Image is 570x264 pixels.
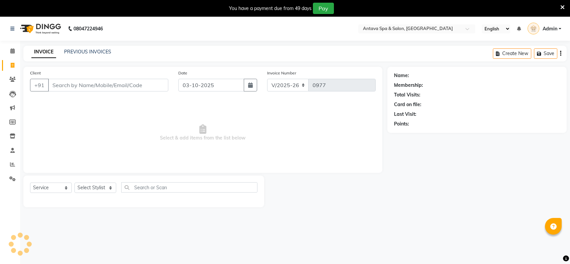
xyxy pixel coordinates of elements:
button: Create New [493,48,531,59]
img: Admin [528,23,539,34]
button: Pay [313,3,334,14]
div: Last Visit: [394,111,416,118]
button: Save [534,48,557,59]
div: Name: [394,72,409,79]
label: Invoice Number [267,70,296,76]
input: Search by Name/Mobile/Email/Code [48,79,168,91]
span: Admin [543,25,557,32]
input: Search or Scan [121,182,257,193]
label: Client [30,70,41,76]
b: 08047224946 [73,19,103,38]
div: Membership: [394,82,423,89]
div: Points: [394,120,409,127]
div: Total Visits: [394,91,420,98]
button: +91 [30,79,49,91]
a: INVOICE [31,46,56,58]
a: PREVIOUS INVOICES [64,49,111,55]
div: Card on file: [394,101,421,108]
div: You have a payment due from 49 days [229,5,312,12]
span: Select & add items from the list below [30,99,376,166]
label: Date [178,70,187,76]
img: logo [17,19,63,38]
